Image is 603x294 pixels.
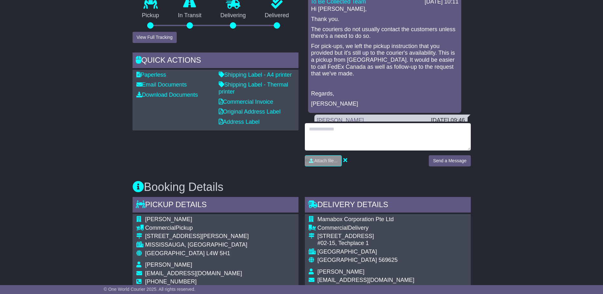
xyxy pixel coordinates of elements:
[136,72,166,78] a: Paperless
[104,287,195,292] span: © One World Courier 2025. All rights reserved.
[133,32,177,43] button: View Full Tracking
[317,117,364,123] a: [PERSON_NAME]
[311,101,458,108] p: [PERSON_NAME]
[318,216,394,222] span: Mamabox Corporation Pte Ltd
[379,257,398,263] span: 569625
[318,225,415,232] div: Delivery
[145,250,205,256] span: [GEOGRAPHIC_DATA]
[219,119,260,125] a: Address Label
[145,270,242,276] span: [EMAIL_ADDRESS][DOMAIN_NAME]
[133,181,471,193] h3: Booking Details
[311,90,458,97] p: Regards,
[211,12,256,19] p: Delivering
[145,241,249,248] div: MISSISSAUGA, [GEOGRAPHIC_DATA]
[318,257,377,263] span: [GEOGRAPHIC_DATA]
[145,225,176,231] span: Commercial
[145,216,192,222] span: [PERSON_NAME]
[133,197,298,214] div: Pickup Details
[429,155,470,166] button: Send a Message
[311,26,458,40] p: The couriers do not usually contact the customers unless there's a need to do so.
[206,250,230,256] span: L4W 5H1
[318,248,415,255] div: [GEOGRAPHIC_DATA]
[168,12,211,19] p: In Transit
[145,278,197,285] span: [PHONE_NUMBER]
[145,225,249,232] div: Pickup
[133,12,169,19] p: Pickup
[318,225,348,231] span: Commercial
[219,81,288,95] a: Shipping Label - Thermal printer
[311,16,458,23] p: Thank you.
[136,81,187,88] a: Email Documents
[311,6,458,13] p: Hi [PERSON_NAME],
[145,262,192,268] span: [PERSON_NAME]
[255,12,298,19] p: Delivered
[145,233,249,240] div: [STREET_ADDRESS][PERSON_NAME]
[219,99,273,105] a: Commercial Invoice
[311,43,458,77] p: For pick-ups, we left the pickup instruction that you provided but it's still up to the courier's...
[318,277,415,283] span: [EMAIL_ADDRESS][DOMAIN_NAME]
[318,233,415,240] div: [STREET_ADDRESS]
[133,52,298,70] div: Quick Actions
[219,72,292,78] a: Shipping Label - A4 printer
[219,108,281,115] a: Original Address Label
[318,269,365,275] span: [PERSON_NAME]
[318,240,415,247] div: #02-15, Techplace 1
[305,197,471,214] div: Delivery Details
[136,92,198,98] a: Download Documents
[431,117,465,124] div: [DATE] 09:46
